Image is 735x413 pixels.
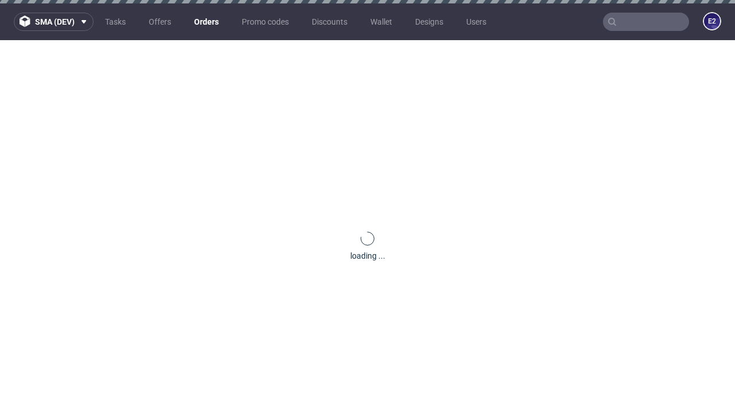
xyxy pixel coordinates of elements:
[350,250,385,262] div: loading ...
[459,13,493,31] a: Users
[305,13,354,31] a: Discounts
[142,13,178,31] a: Offers
[35,18,75,26] span: sma (dev)
[235,13,296,31] a: Promo codes
[704,13,720,29] figcaption: e2
[187,13,226,31] a: Orders
[14,13,94,31] button: sma (dev)
[408,13,450,31] a: Designs
[98,13,133,31] a: Tasks
[363,13,399,31] a: Wallet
